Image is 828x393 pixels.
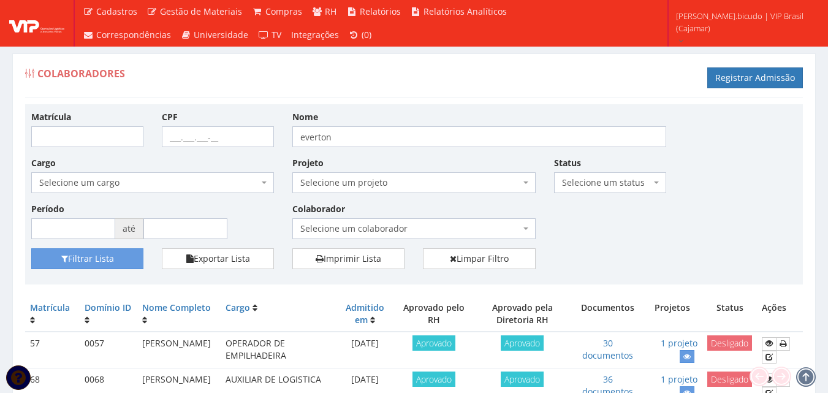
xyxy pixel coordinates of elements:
span: Relatórios [360,6,401,17]
a: (0) [344,23,377,47]
span: Aprovado [501,335,544,351]
span: Selecione um status [554,172,666,193]
span: RH [325,6,336,17]
a: TV [253,23,286,47]
span: até [115,218,143,239]
label: Período [31,203,64,215]
span: Aprovado [501,372,544,387]
td: OPERADOR DE EMPILHADEIRA [221,332,333,368]
span: Desligado [707,372,752,387]
th: Aprovado pela Diretoria RH [471,297,572,332]
span: Desligado [707,335,752,351]
input: ___.___.___-__ [162,126,274,147]
span: Gestão de Materiais [160,6,242,17]
th: Aprovado pelo RH [397,297,471,332]
td: [PERSON_NAME] [137,332,221,368]
span: Selecione um status [562,177,651,189]
a: Integrações [286,23,344,47]
a: Admitido em [346,302,384,326]
a: Limpar Filtro [423,248,535,269]
a: Matrícula [30,302,70,313]
span: [PERSON_NAME].bicudo | VIP Brasil (Cajamar) [676,10,812,34]
span: Selecione um projeto [300,177,520,189]
a: 1 projeto [661,337,697,349]
th: Ações [757,297,803,332]
a: 30 documentos [582,337,633,361]
td: 0057 [80,332,137,368]
span: Selecione um colaborador [292,218,535,239]
span: Relatórios Analíticos [423,6,507,17]
button: Filtrar Lista [31,248,143,269]
span: Selecione um cargo [31,172,274,193]
span: Colaboradores [37,67,125,80]
label: Colaborador [292,203,345,215]
a: Correspondências [78,23,176,47]
span: Aprovado [412,335,455,351]
span: Selecione um cargo [39,177,259,189]
button: Exportar Lista [162,248,274,269]
th: Documentos [573,297,643,332]
a: Cargo [226,302,250,313]
a: Universidade [176,23,254,47]
span: Selecione um projeto [292,172,535,193]
label: Status [554,157,581,169]
a: Nome Completo [142,302,211,313]
span: Aprovado [412,372,455,387]
th: Projetos [643,297,703,332]
label: Cargo [31,157,56,169]
a: Registrar Admissão [707,67,803,88]
span: Compras [265,6,302,17]
img: logo [9,14,64,32]
td: [DATE] [333,332,397,368]
th: Status [702,297,757,332]
span: (0) [362,29,371,40]
a: Domínio ID [85,302,131,313]
span: Universidade [194,29,248,40]
label: Projeto [292,157,324,169]
span: Selecione um colaborador [300,223,520,235]
label: CPF [162,111,178,123]
a: Imprimir Lista [292,248,405,269]
label: Matrícula [31,111,71,123]
label: Nome [292,111,318,123]
td: 57 [25,332,80,368]
a: 1 projeto [661,373,697,385]
span: TV [272,29,281,40]
span: Integrações [291,29,339,40]
span: Correspondências [96,29,171,40]
span: Cadastros [96,6,137,17]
